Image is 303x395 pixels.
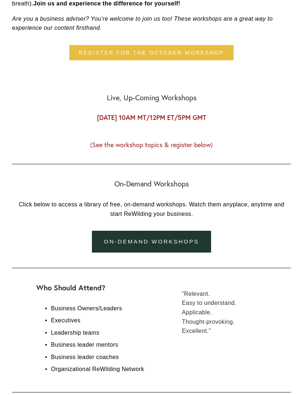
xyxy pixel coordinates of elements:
p: Business leader coaches [51,352,170,362]
h2: Live, Up-Coming Workshops [12,93,291,102]
blockquote: Relevant. Easy to understand. Applicable. Thought-provoking. Excellent. [182,289,291,336]
span: ” [209,328,211,334]
h3: (See the workshop topics & register below) [12,133,291,149]
strong: Join us and experience the difference for yourself! [33,0,181,7]
a: on-demand workshops [92,231,211,253]
p: Leadership teams [51,328,170,338]
p: Executives [51,316,170,325]
h2: On-Demand Workshops [12,180,291,188]
p: Business Owners/Leaders [51,304,170,313]
a: Register for the October Workshop [69,45,233,60]
p: Organizational ReWilding Network [51,364,170,374]
a: [DATE] 10AM MT/12PM ET/5PM GMT [97,113,206,122]
p: Business leader mentors [51,340,170,350]
p: Click below to access a library of free, on-demand workshops. Watch them anyplace, anytime and st... [12,200,291,218]
em: Are you a business adviser? You’re welcome to join us too! These workshops are a great way to exp... [12,16,274,31]
strong: Who Should Attend? [36,283,105,293]
span: “ [182,291,184,297]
